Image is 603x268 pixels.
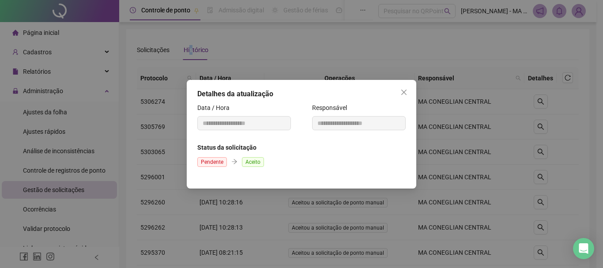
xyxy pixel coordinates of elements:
[400,89,407,96] span: close
[231,159,237,165] span: arrow-right
[312,103,353,113] label: Responsável
[197,144,256,151] span: Status da solicitação
[242,157,264,167] span: Aceito
[197,89,406,99] div: Detalhes da atualização
[197,157,227,167] span: Pendente
[573,238,594,259] div: Open Intercom Messenger
[197,103,235,113] label: Data / Hora
[397,85,411,99] button: Close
